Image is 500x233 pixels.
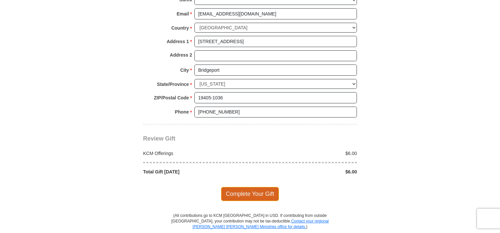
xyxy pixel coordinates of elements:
strong: Email [177,9,189,18]
strong: Phone [175,107,189,116]
strong: Country [171,23,189,33]
strong: State/Province [157,80,189,89]
div: $6.00 [250,168,361,175]
div: $6.00 [250,150,361,157]
div: KCM Offerings [140,150,250,157]
span: Review Gift [143,135,175,142]
div: Total Gift [DATE] [140,168,250,175]
strong: Address 1 [167,37,189,46]
strong: ZIP/Postal Code [154,93,189,102]
strong: City [180,65,189,75]
span: Complete Your Gift [221,187,279,201]
a: Contact your regional [PERSON_NAME] [PERSON_NAME] Ministries office for details. [192,219,329,229]
strong: Address 2 [170,50,192,60]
